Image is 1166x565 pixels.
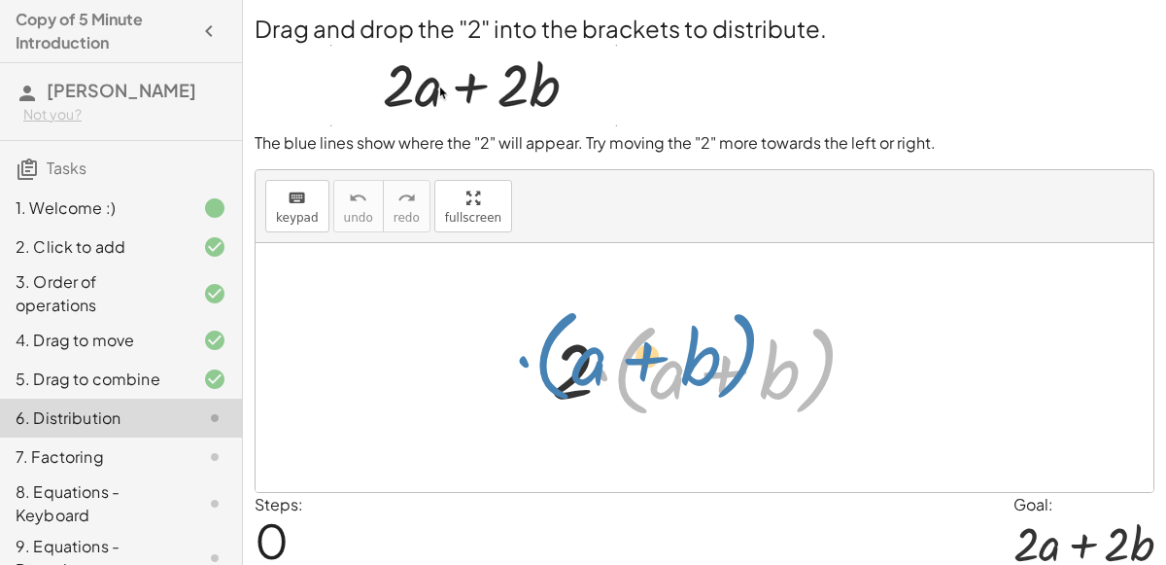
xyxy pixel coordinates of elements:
[203,196,226,220] i: Task finished.
[349,187,367,210] i: undo
[16,329,172,352] div: 4. Drag to move
[23,105,226,124] div: Not you?
[16,406,172,430] div: 6. Distribution
[16,480,172,527] div: 8. Equations - Keyboard
[276,211,319,225] span: keypad
[16,235,172,259] div: 2. Click to add
[16,196,172,220] div: 1. Welcome :)
[344,211,373,225] span: undo
[394,211,420,225] span: redo
[1013,493,1154,516] div: Goal:
[16,270,172,317] div: 3. Order of operations
[434,180,512,232] button: fullscreen
[265,180,329,232] button: keyboardkeypad
[333,180,384,232] button: undoundo
[255,494,303,514] label: Steps:
[16,368,172,391] div: 5. Drag to combine
[203,368,226,391] i: Task finished and correct.
[397,187,416,210] i: redo
[288,187,306,210] i: keyboard
[203,235,226,259] i: Task finished and correct.
[255,132,1154,155] p: The blue lines show where the "2" will appear. Try moving the "2" more towards the left or right.
[255,12,1154,45] h2: Drag and drop the "2" into the brackets to distribute.
[203,329,226,352] i: Task finished and correct.
[203,406,226,430] i: Task not started.
[203,492,226,515] i: Task not started.
[330,45,617,126] img: dc67eec84e4b37c1e7b99ad5a1a17e8066cba3efdf3fc1a99d68a70915cbe56f.gif
[16,8,191,54] h4: Copy of 5 Minute Introduction
[383,180,430,232] button: redoredo
[203,282,226,305] i: Task finished and correct.
[16,445,172,469] div: 7. Factoring
[47,79,196,101] span: [PERSON_NAME]
[203,445,226,469] i: Task not started.
[445,211,501,225] span: fullscreen
[47,158,86,178] span: Tasks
